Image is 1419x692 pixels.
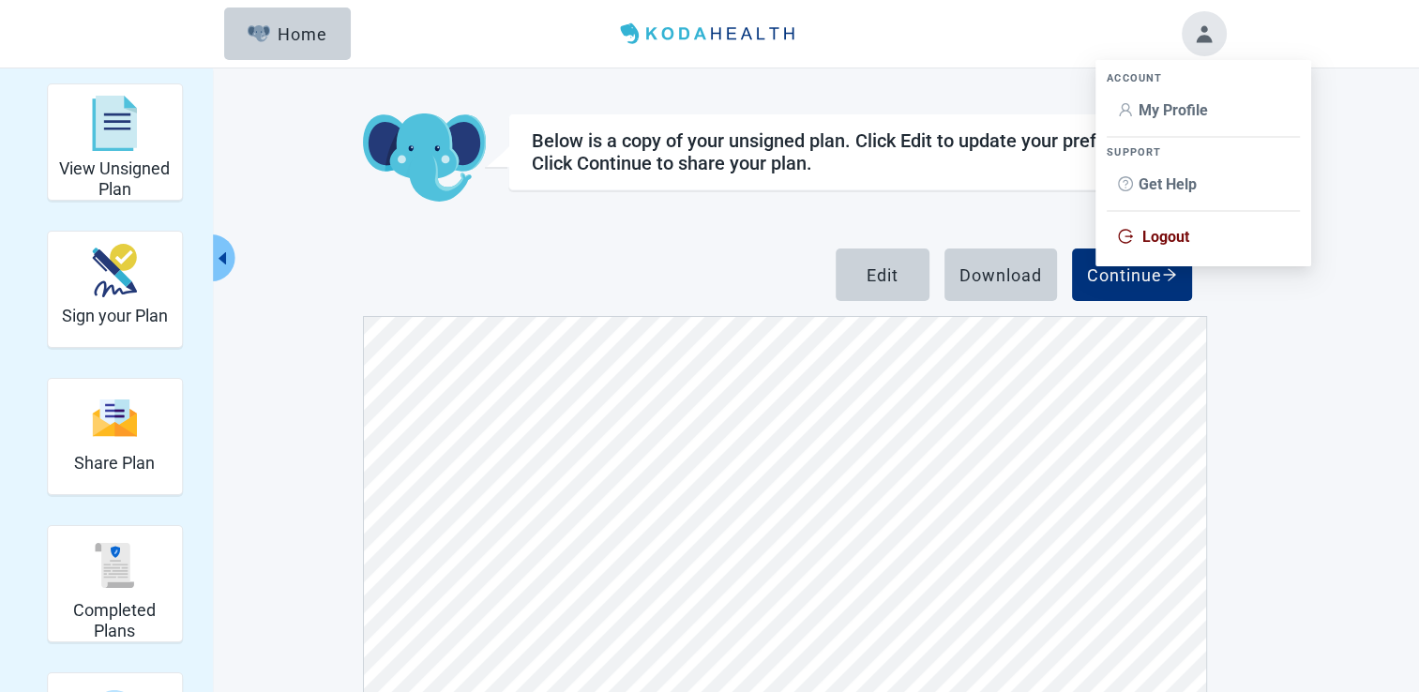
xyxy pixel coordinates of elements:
span: logout [1118,229,1133,244]
h2: Completed Plans [55,600,174,640]
div: Completed Plans [47,525,183,642]
button: Continue arrow-right [1072,248,1192,301]
img: svg%3e [92,543,137,588]
div: Download [959,265,1042,284]
div: Continue [1087,265,1177,284]
img: svg%3e [92,398,137,438]
button: Download [944,248,1057,301]
div: Home [248,24,328,43]
div: Share Plan [47,378,183,495]
span: arrow-right [1162,267,1177,282]
div: Edit [867,265,898,284]
span: caret-left [214,249,232,267]
span: Logout [1142,228,1189,246]
button: Edit [836,248,929,301]
h2: Share Plan [74,453,155,474]
img: Koda Health [612,19,806,49]
span: question-circle [1118,176,1133,191]
span: My Profile [1139,101,1208,119]
h2: View Unsigned Plan [55,158,174,199]
img: make_plan_official-CpYJDfBD.svg [92,244,137,297]
span: Get Help [1139,175,1197,193]
button: Toggle account menu [1182,11,1227,56]
div: ACCOUNT [1107,71,1300,85]
span: user [1118,102,1133,117]
div: Below is a copy of your unsigned plan. Click Edit to update your preferences. Click Continue to s... [532,129,1184,174]
img: svg%3e [92,96,137,152]
div: Sign your Plan [47,231,183,348]
button: Collapse menu [212,234,235,281]
h2: Sign your Plan [62,306,168,326]
div: View Unsigned Plan [47,83,183,201]
button: ElephantHome [224,8,351,60]
img: Elephant [248,25,271,42]
ul: Account menu [1095,60,1311,266]
img: Koda Elephant [363,113,486,203]
div: SUPPORT [1107,145,1300,159]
